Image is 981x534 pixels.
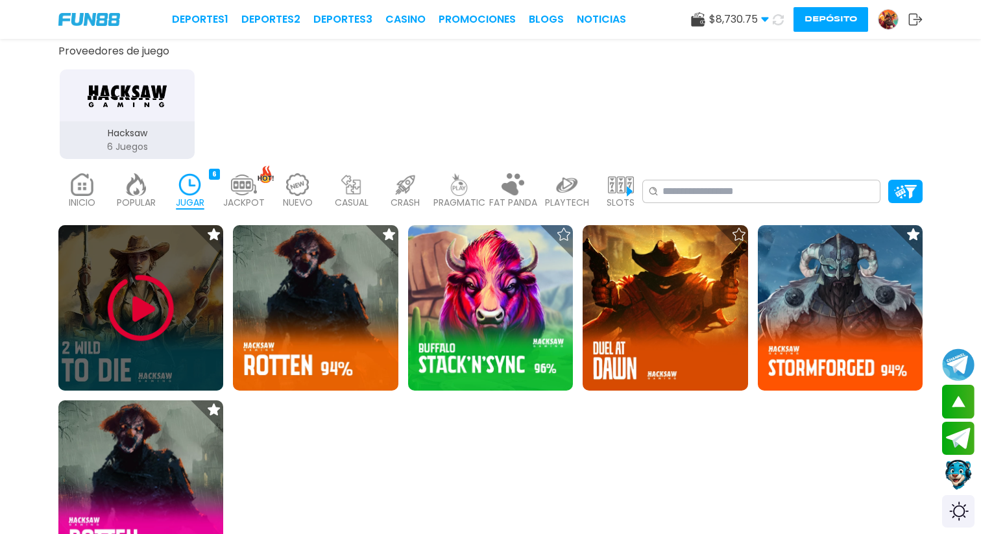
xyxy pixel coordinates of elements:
img: popular_light.webp [123,173,149,196]
img: playtech_light.webp [554,173,580,196]
img: Avatar [878,10,898,29]
img: new_light.webp [285,173,311,196]
span: $ 8,730.75 [709,12,769,27]
button: Depósito [793,7,868,32]
a: BLOGS [529,12,564,27]
p: NUEVO [283,196,313,210]
a: Deportes1 [172,12,228,27]
img: pragmatic_light.webp [446,173,472,196]
button: Hacksaw [54,68,200,160]
div: Switch theme [942,495,975,528]
div: 6 [209,169,220,180]
img: jackpot_light.webp [231,173,257,196]
button: scroll up [942,385,975,419]
p: POPULAR [117,196,156,210]
img: Hacksaw [86,77,168,114]
img: crash_light.webp [393,173,418,196]
p: CASUAL [335,196,369,210]
a: Deportes3 [313,12,372,27]
a: Promociones [439,12,516,27]
button: Proveedores de juego [58,44,169,58]
img: Buffalo Stack'n'Sync 96% [408,225,573,390]
img: DUEL AT DAWN [583,225,747,390]
img: Stormforged 94% [758,225,923,390]
img: fat_panda_light.webp [500,173,526,196]
img: Company Logo [58,13,120,27]
img: Platform Filter [894,185,917,199]
a: Avatar [878,9,908,30]
button: Contact customer service [942,458,975,492]
img: home_light.webp [69,173,95,196]
p: INICIO [69,196,95,210]
p: CRASH [391,196,420,210]
p: FAT PANDA [489,196,537,210]
p: SLOTS [607,196,635,210]
p: JACKPOT [223,196,265,210]
img: Rotten 94% [233,225,398,390]
img: slots_light.webp [608,173,634,196]
img: Play Game [102,269,180,347]
p: 6 Juegos [60,140,195,154]
img: casual_light.webp [339,173,365,196]
a: Deportes2 [241,12,300,27]
button: Join telegram channel [942,348,975,382]
p: PRAGMATIC [433,196,485,210]
a: NOTICIAS [577,12,626,27]
img: recent_active.webp [177,173,203,196]
p: PLAYTECH [545,196,589,210]
img: hot [258,165,274,183]
p: JUGAR [176,196,204,210]
p: Hacksaw [60,127,195,140]
button: Join telegram [942,422,975,455]
a: CASINO [385,12,426,27]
